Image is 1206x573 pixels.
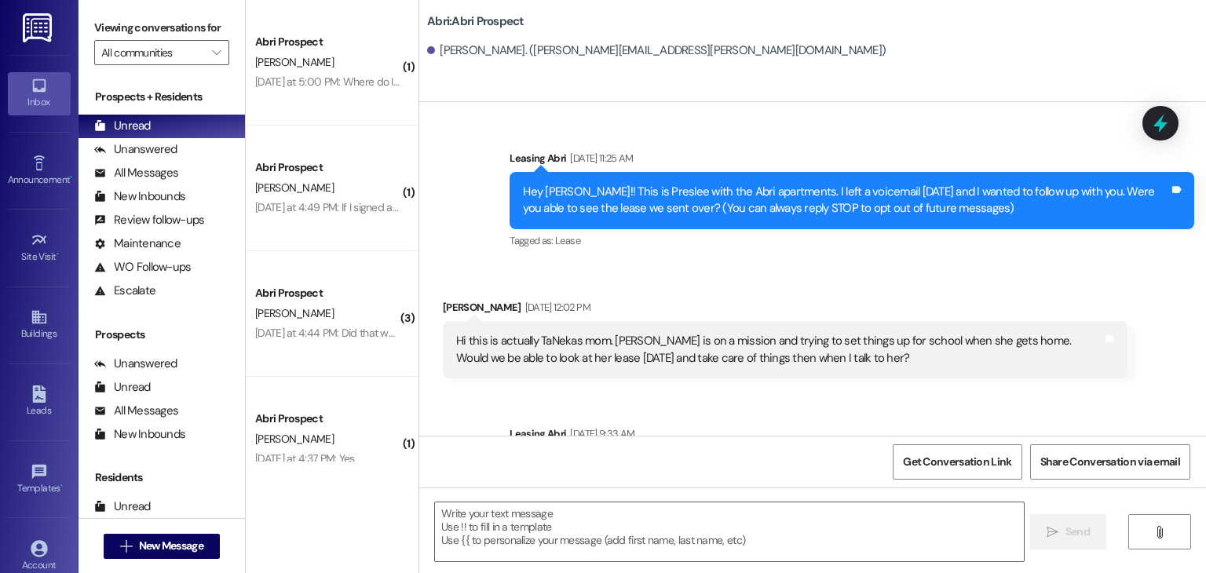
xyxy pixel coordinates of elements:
[255,432,334,446] span: [PERSON_NAME]
[94,118,151,134] div: Unread
[523,184,1169,217] div: Hey [PERSON_NAME]!! This is Preslee with the Abri apartments. I left a voicemail [DATE] and I wan...
[94,141,177,158] div: Unanswered
[94,188,185,205] div: New Inbounds
[94,283,155,299] div: Escalate
[8,381,71,423] a: Leads
[94,235,181,252] div: Maintenance
[94,379,151,396] div: Unread
[1153,526,1165,538] i: 
[94,16,229,40] label: Viewing conversations for
[510,150,1194,172] div: Leasing Abri
[79,469,245,486] div: Residents
[255,411,400,427] div: Abri Prospect
[101,40,204,65] input: All communities
[510,229,1194,252] div: Tagged as:
[94,403,178,419] div: All Messages
[893,444,1021,480] button: Get Conversation Link
[443,299,1127,321] div: [PERSON_NAME]
[555,234,580,247] span: Lease
[94,165,178,181] div: All Messages
[139,538,203,554] span: New Message
[8,227,71,269] a: Site Visit •
[456,333,1102,367] div: Hi this is actually TaNekas mom. [PERSON_NAME] is on a mission and trying to set things up for sc...
[23,13,55,42] img: ResiDesk Logo
[8,458,71,501] a: Templates •
[521,299,590,316] div: [DATE] 12:02 PM
[57,249,59,260] span: •
[60,480,63,491] span: •
[212,46,221,59] i: 
[104,534,220,559] button: New Message
[94,498,151,515] div: Unread
[8,304,71,346] a: Buildings
[255,200,566,214] div: [DATE] at 4:49 PM: If I signed and paid is there any else I need to do?
[255,181,334,195] span: [PERSON_NAME]
[903,454,1011,470] span: Get Conversation Link
[120,540,132,553] i: 
[94,212,204,228] div: Review follow-ups
[255,451,355,465] div: [DATE] at 4:37 PM: Yes
[94,356,177,372] div: Unanswered
[1047,526,1058,538] i: 
[427,42,886,59] div: [PERSON_NAME]. ([PERSON_NAME][EMAIL_ADDRESS][PERSON_NAME][DOMAIN_NAME])
[255,55,334,69] span: [PERSON_NAME]
[79,327,245,343] div: Prospects
[566,150,633,166] div: [DATE] 11:25 AM
[255,326,407,340] div: [DATE] at 4:44 PM: Did that work?
[1030,514,1106,549] button: Send
[255,75,513,89] div: [DATE] at 5:00 PM: Where do I pick up my parking pass?
[510,425,1194,447] div: Leasing Abri
[255,306,334,320] span: [PERSON_NAME]
[427,13,524,30] b: Abri: Abri Prospect
[1030,444,1190,480] button: Share Conversation via email
[70,172,72,183] span: •
[79,89,245,105] div: Prospects + Residents
[94,426,185,443] div: New Inbounds
[255,285,400,301] div: Abri Prospect
[566,425,634,442] div: [DATE] 9:33 AM
[255,34,400,50] div: Abri Prospect
[255,159,400,176] div: Abri Prospect
[94,259,191,276] div: WO Follow-ups
[1040,454,1180,470] span: Share Conversation via email
[8,72,71,115] a: Inbox
[1065,524,1090,540] span: Send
